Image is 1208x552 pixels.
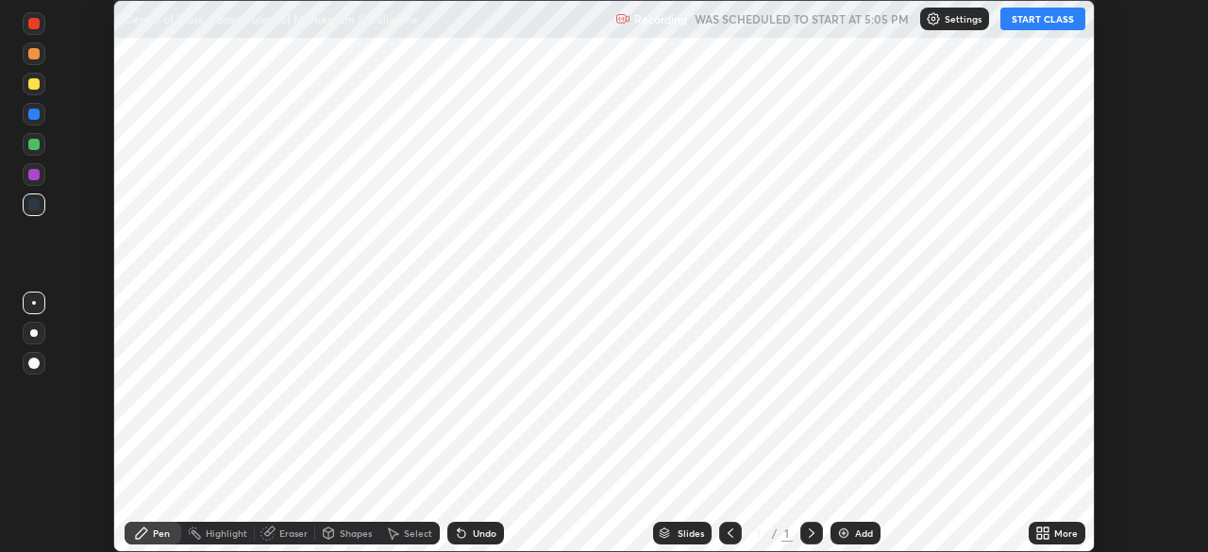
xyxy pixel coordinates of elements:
div: Highlight [206,528,247,538]
div: Shapes [340,528,372,538]
div: Pen [153,528,170,538]
div: Undo [473,528,496,538]
img: recording.375f2c34.svg [615,11,630,26]
div: Slides [678,528,704,538]
p: Recording [634,12,687,26]
img: add-slide-button [836,526,851,541]
button: START CLASS [1000,8,1085,30]
p: Settings [945,14,981,24]
div: 1 [749,527,768,539]
div: Add [855,528,873,538]
div: Select [404,528,432,538]
img: class-settings-icons [926,11,941,26]
div: More [1054,528,1078,538]
p: Center of Mass, Conservation of Momentum & Collisions [125,11,417,26]
div: / [772,527,778,539]
div: 1 [781,525,793,542]
h5: WAS SCHEDULED TO START AT 5:05 PM [695,10,909,27]
div: Eraser [279,528,308,538]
